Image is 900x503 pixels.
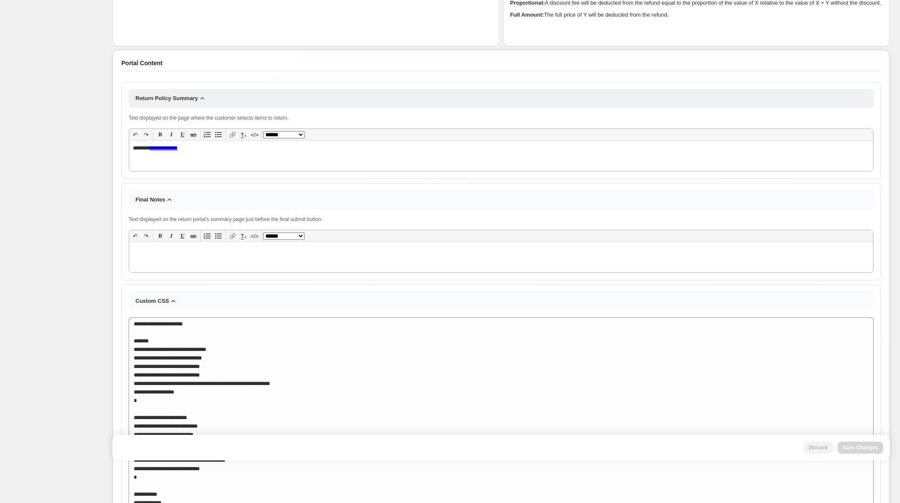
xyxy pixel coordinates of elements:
span: 𝐔 [181,131,184,138]
button: Numbered list [202,129,213,140]
button: ab [188,129,199,140]
button: T̲ₓ [238,230,249,241]
button: 𝑰 [166,129,177,140]
span: 𝐔 [181,233,184,239]
h3: Final Notes [135,195,165,204]
button: 🔗 [227,129,238,140]
button: ab [188,230,199,241]
button: 🔗 [227,230,238,241]
button: Bullet list [213,230,224,241]
button: T̲ₓ [238,129,249,140]
button: ↶ [129,230,141,241]
h3: Custom CSS [135,297,169,305]
button: Bullet list [213,129,224,140]
p: The full price of Y will be deducted from the refund. [510,11,883,19]
button: ↷ [141,129,152,140]
strong: Full Amount: [510,11,544,18]
button: </> [249,230,260,241]
div: Portal Content [121,59,881,72]
s: ab [190,233,196,239]
button: 𝑰 [166,230,177,241]
p: Text displayed on the return portal's summary page just before the final submit button. [129,216,874,223]
button: ↶ [129,129,141,140]
button: 𝐁 [155,230,166,241]
button: Numbered list [202,230,213,241]
p: Text displayed on the page where the customer selects items to return. [129,115,874,121]
button: 𝐔 [177,129,188,140]
button: 𝐔 [177,230,188,241]
button: </> [249,129,260,140]
button: ↷ [141,230,152,241]
s: ab [190,132,196,138]
h3: Return Policy Summary [135,94,198,103]
button: 𝐁 [155,129,166,140]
